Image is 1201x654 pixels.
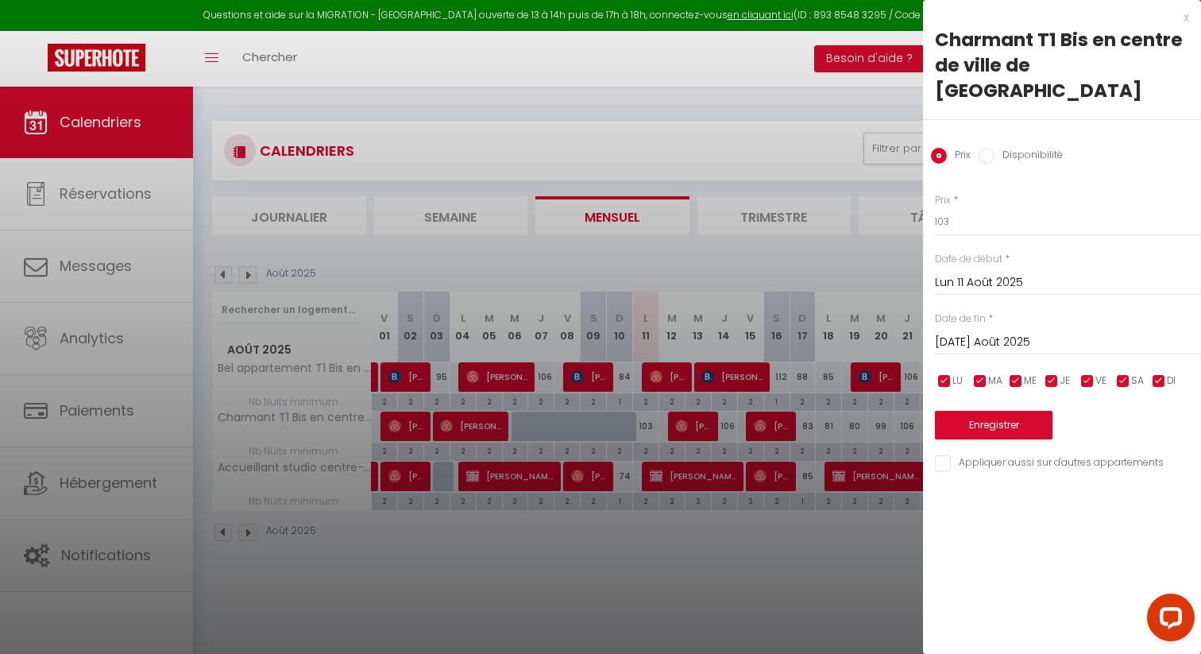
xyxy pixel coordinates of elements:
iframe: LiveChat chat widget [1134,587,1201,654]
span: LU [952,373,963,389]
label: Prix [947,148,971,165]
span: MA [988,373,1002,389]
label: Prix [935,193,951,208]
div: x [923,8,1189,27]
span: ME [1024,373,1037,389]
div: Charmant T1 Bis en centre de ville de [GEOGRAPHIC_DATA] [935,27,1189,103]
span: VE [1095,373,1106,389]
button: Enregistrer [935,411,1052,439]
label: Date de fin [935,312,986,327]
label: Date de début [935,252,1002,267]
span: JE [1060,373,1070,389]
span: SA [1131,373,1144,389]
label: Disponibilité [994,148,1063,165]
span: DI [1167,373,1176,389]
